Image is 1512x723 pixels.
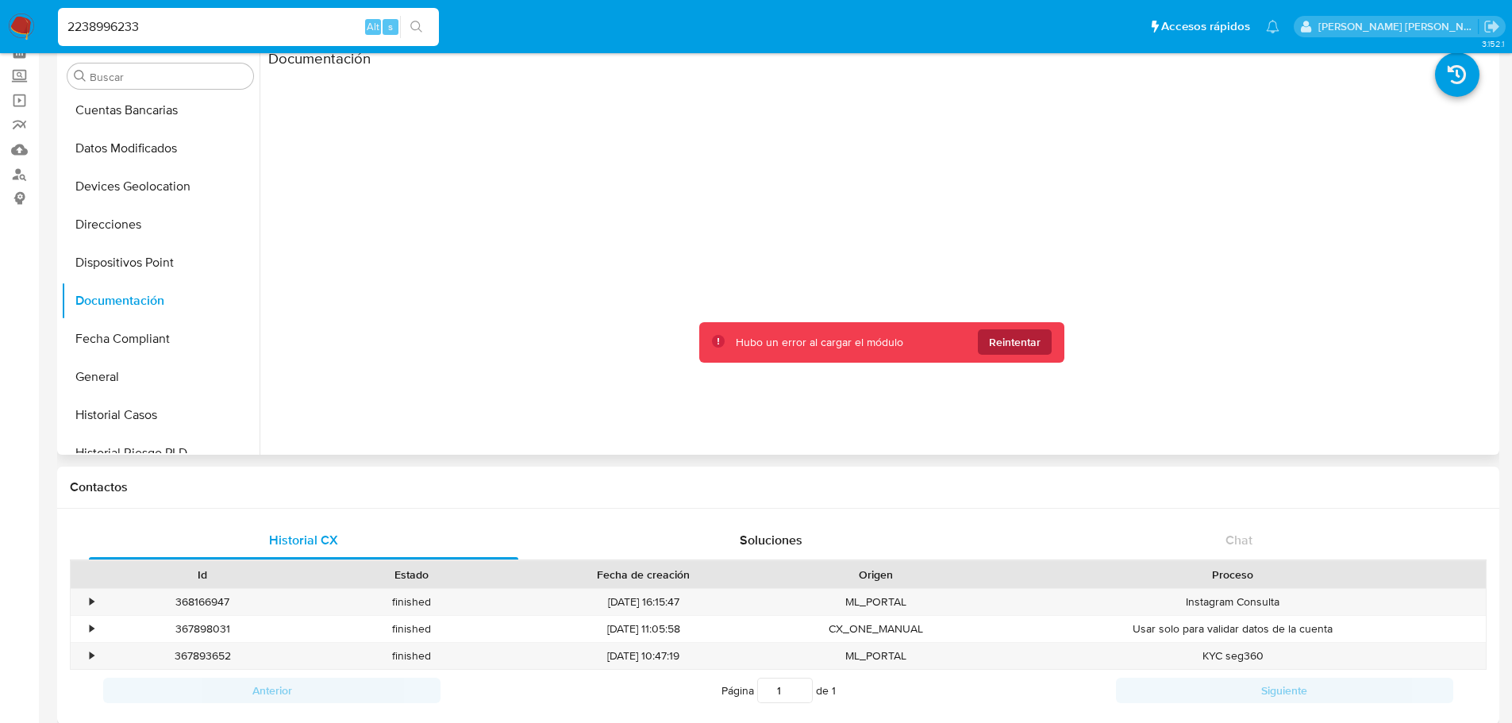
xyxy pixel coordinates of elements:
span: Chat [1225,531,1252,549]
span: Página de [721,678,836,703]
button: Buscar [74,70,87,83]
span: Accesos rápidos [1161,18,1250,35]
button: General [61,358,260,396]
input: Buscar usuario o caso... [58,17,439,37]
a: Salir [1483,18,1500,35]
a: Notificaciones [1266,20,1279,33]
div: [DATE] 11:05:58 [516,616,771,642]
button: Documentación [61,282,260,320]
span: Alt [367,19,379,34]
div: finished [307,643,516,669]
input: Buscar [90,70,247,84]
div: ML_PORTAL [771,589,980,615]
div: Id [110,567,296,583]
span: 3.152.1 [1482,37,1504,50]
div: 367893652 [98,643,307,669]
span: Historial CX [269,531,338,549]
span: 1 [832,683,836,698]
div: • [90,594,94,610]
div: 368166947 [98,589,307,615]
button: Devices Geolocation [61,167,260,206]
div: ML_PORTAL [771,643,980,669]
span: Soluciones [740,531,802,549]
div: • [90,648,94,663]
button: Fecha Compliant [61,320,260,358]
div: Usar solo para validar datos de la cuenta [980,616,1486,642]
button: Anterior [103,678,441,703]
div: Proceso [991,567,1475,583]
button: Cuentas Bancarias [61,91,260,129]
div: Fecha de creación [527,567,760,583]
button: Historial Casos [61,396,260,434]
div: Origen [783,567,969,583]
div: finished [307,616,516,642]
div: 367898031 [98,616,307,642]
div: CX_ONE_MANUAL [771,616,980,642]
p: leonardo.alvarezortiz@mercadolibre.com.co [1318,19,1479,34]
button: Datos Modificados [61,129,260,167]
span: s [388,19,393,34]
div: [DATE] 10:47:19 [516,643,771,669]
div: finished [307,589,516,615]
div: Estado [318,567,505,583]
div: KYC seg360 [980,643,1486,669]
h1: Contactos [70,479,1487,495]
button: Siguiente [1116,678,1453,703]
div: Instagram Consulta [980,589,1486,615]
div: • [90,621,94,636]
button: Historial Riesgo PLD [61,434,260,472]
button: Direcciones [61,206,260,244]
button: search-icon [400,16,433,38]
button: Dispositivos Point [61,244,260,282]
div: [DATE] 16:15:47 [516,589,771,615]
